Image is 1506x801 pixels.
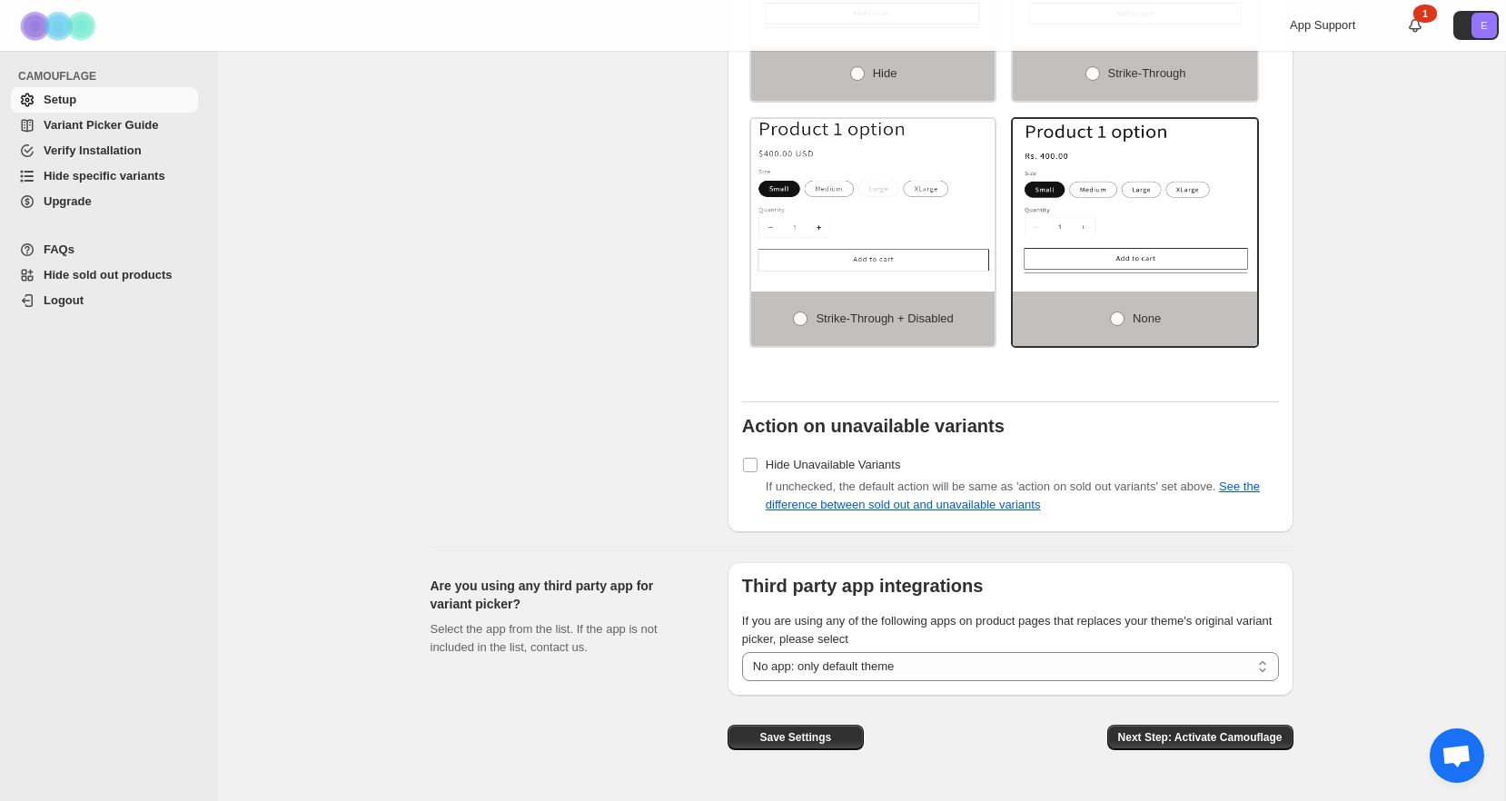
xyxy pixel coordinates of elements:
a: Open chat [1430,728,1484,783]
img: None [1013,119,1257,273]
span: Hide sold out products [44,268,173,282]
a: Verify Installation [11,138,198,163]
span: Avatar with initials E [1471,13,1497,38]
a: Hide sold out products [11,262,198,288]
h2: Are you using any third party app for variant picker? [431,577,699,613]
span: FAQs [44,242,74,256]
b: Action on unavailable variants [742,416,1005,436]
span: If unchecked, the default action will be same as 'action on sold out variants' set above. [766,480,1260,511]
span: Next Step: Activate Camouflage [1118,730,1283,745]
span: App Support [1290,18,1355,32]
span: Verify Installation [44,143,142,157]
img: Camouflage [15,1,105,51]
span: CAMOUFLAGE [18,69,205,84]
span: Logout [44,293,84,307]
a: Setup [11,87,198,113]
span: Hide specific variants [44,169,165,183]
span: Variant Picker Guide [44,118,158,132]
span: Strike-through + Disabled [816,311,953,325]
span: Hide [873,66,897,80]
a: FAQs [11,237,198,262]
div: 1 [1413,5,1437,23]
text: E [1481,20,1487,31]
button: Next Step: Activate Camouflage [1107,725,1293,750]
span: Setup [44,93,76,106]
span: Hide Unavailable Variants [766,458,901,471]
span: Upgrade [44,194,92,208]
a: 1 [1406,16,1424,35]
button: Avatar with initials E [1453,11,1499,40]
img: Strike-through + Disabled [751,119,996,273]
span: Save Settings [759,730,831,745]
span: Strike-through [1108,66,1186,80]
span: Select the app from the list. If the app is not included in the list, contact us. [431,622,658,654]
a: Variant Picker Guide [11,113,198,138]
button: Save Settings [728,725,864,750]
a: Logout [11,288,198,313]
span: None [1133,311,1161,325]
a: Hide specific variants [11,163,198,189]
a: Upgrade [11,189,198,214]
b: Third party app integrations [742,576,984,596]
span: If you are using any of the following apps on product pages that replaces your theme's original v... [742,614,1273,646]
